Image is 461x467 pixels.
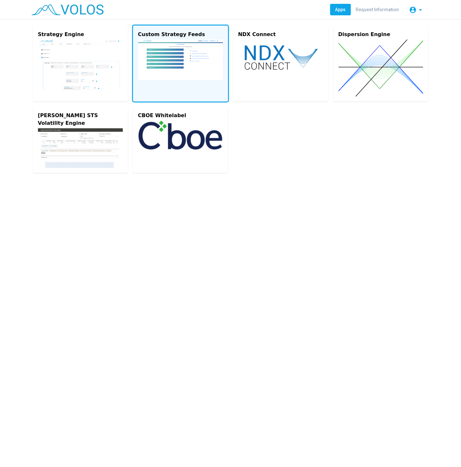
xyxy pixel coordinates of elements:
div: [PERSON_NAME] STS Volatility Engine [38,112,123,127]
img: gs-engine.png [38,128,123,168]
img: custom.png [138,40,223,80]
img: strategy-engine.png [38,40,123,90]
mat-icon: account_circle [409,6,417,14]
div: Dispersion Engine [338,31,423,38]
a: Request Information [351,4,404,15]
span: Request Information [356,7,399,12]
img: ndx-connect.svg [238,40,323,75]
a: Apps [330,4,351,15]
div: Custom Strategy Feeds [138,31,223,38]
div: CBOE Whitelabel [138,112,223,119]
img: cboe-logo.png [138,121,223,150]
div: NDX Connect [238,31,323,38]
mat-icon: arrow_drop_down [417,6,425,14]
img: dispersion.svg [338,40,423,96]
div: Strategy Engine [38,31,123,38]
span: Apps [335,7,346,12]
